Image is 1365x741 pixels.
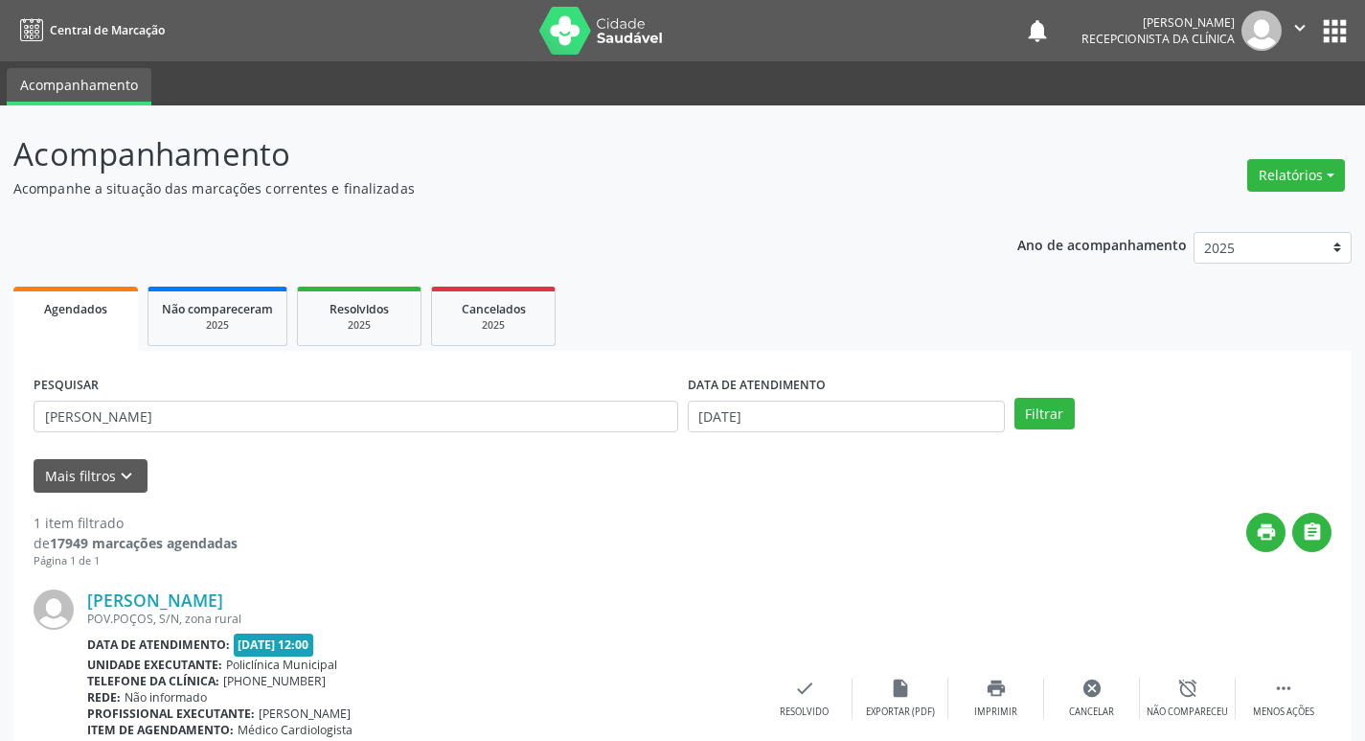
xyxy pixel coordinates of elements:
[87,706,255,722] b: Profissional executante:
[1282,11,1318,51] button: 
[34,401,678,433] input: Nome, CNS
[1302,521,1323,543] i: 
[866,706,935,719] div: Exportar (PDF)
[1273,678,1294,699] i: 
[1246,513,1285,552] button: print
[162,301,273,317] span: Não compareceram
[87,657,222,673] b: Unidade executante:
[1017,232,1187,256] p: Ano de acompanhamento
[234,634,314,656] span: [DATE] 12:00
[794,678,815,699] i: check
[1081,14,1235,31] div: [PERSON_NAME]
[50,22,165,38] span: Central de Marcação
[34,371,99,401] label: PESQUISAR
[13,130,950,178] p: Acompanhamento
[1292,513,1331,552] button: 
[688,401,1005,433] input: Selecione um intervalo
[125,689,207,706] span: Não informado
[1256,521,1277,543] i: print
[1024,17,1051,44] button: notifications
[688,371,826,401] label: DATA DE ATENDIMENTO
[1253,706,1314,719] div: Menos ações
[311,318,407,333] div: 2025
[116,466,137,487] i: keyboard_arrow_down
[780,706,829,719] div: Resolvido
[44,301,107,317] span: Agendados
[162,318,273,333] div: 2025
[445,318,541,333] div: 2025
[238,722,353,738] span: Médico Cardiologista
[87,673,219,689] b: Telefone da clínica:
[87,722,234,738] b: Item de agendamento:
[226,657,337,673] span: Policlínica Municipal
[34,533,238,553] div: de
[1177,678,1198,699] i: alarm_off
[87,611,757,627] div: POV.POÇOS, S/N, zona rural
[1081,678,1103,699] i: cancel
[1318,14,1352,48] button: apps
[7,68,151,105] a: Acompanhamento
[34,553,238,569] div: Página 1 de 1
[223,673,326,689] span: [PHONE_NUMBER]
[1241,11,1282,51] img: img
[1147,706,1228,719] div: Não compareceu
[87,689,121,706] b: Rede:
[1014,398,1075,430] button: Filtrar
[50,534,238,552] strong: 17949 marcações agendadas
[87,637,230,653] b: Data de atendimento:
[34,459,148,493] button: Mais filtroskeyboard_arrow_down
[462,301,526,317] span: Cancelados
[1289,17,1310,38] i: 
[986,678,1007,699] i: print
[1081,31,1235,47] span: Recepcionista da clínica
[974,706,1017,719] div: Imprimir
[87,590,223,611] a: [PERSON_NAME]
[34,590,74,630] img: img
[34,513,238,533] div: 1 item filtrado
[13,14,165,46] a: Central de Marcação
[1069,706,1114,719] div: Cancelar
[259,706,351,722] span: [PERSON_NAME]
[13,178,950,198] p: Acompanhe a situação das marcações correntes e finalizadas
[890,678,911,699] i: insert_drive_file
[330,301,389,317] span: Resolvidos
[1247,159,1345,192] button: Relatórios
